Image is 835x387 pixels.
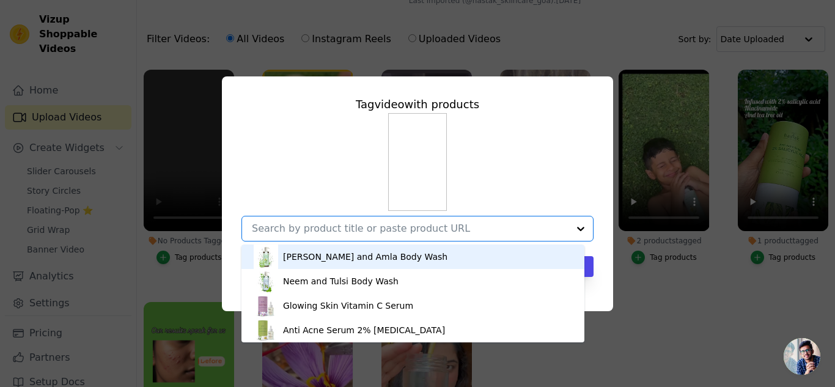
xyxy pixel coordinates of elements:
img: product thumbnail [254,318,278,342]
div: [PERSON_NAME] and Amla Body Wash [283,251,447,263]
img: product thumbnail [254,245,278,269]
div: Anti Acne Serum 2% [MEDICAL_DATA] [283,324,445,336]
div: Tag video with products [241,96,594,113]
div: Open chat [784,338,820,375]
div: Neem and Tulsi Body Wash [283,275,399,287]
input: Search by product title or paste product URL [252,223,568,234]
div: Glowing Skin Vitamin C Serum [283,300,413,312]
img: product thumbnail [254,293,278,318]
img: product thumbnail [254,269,278,293]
